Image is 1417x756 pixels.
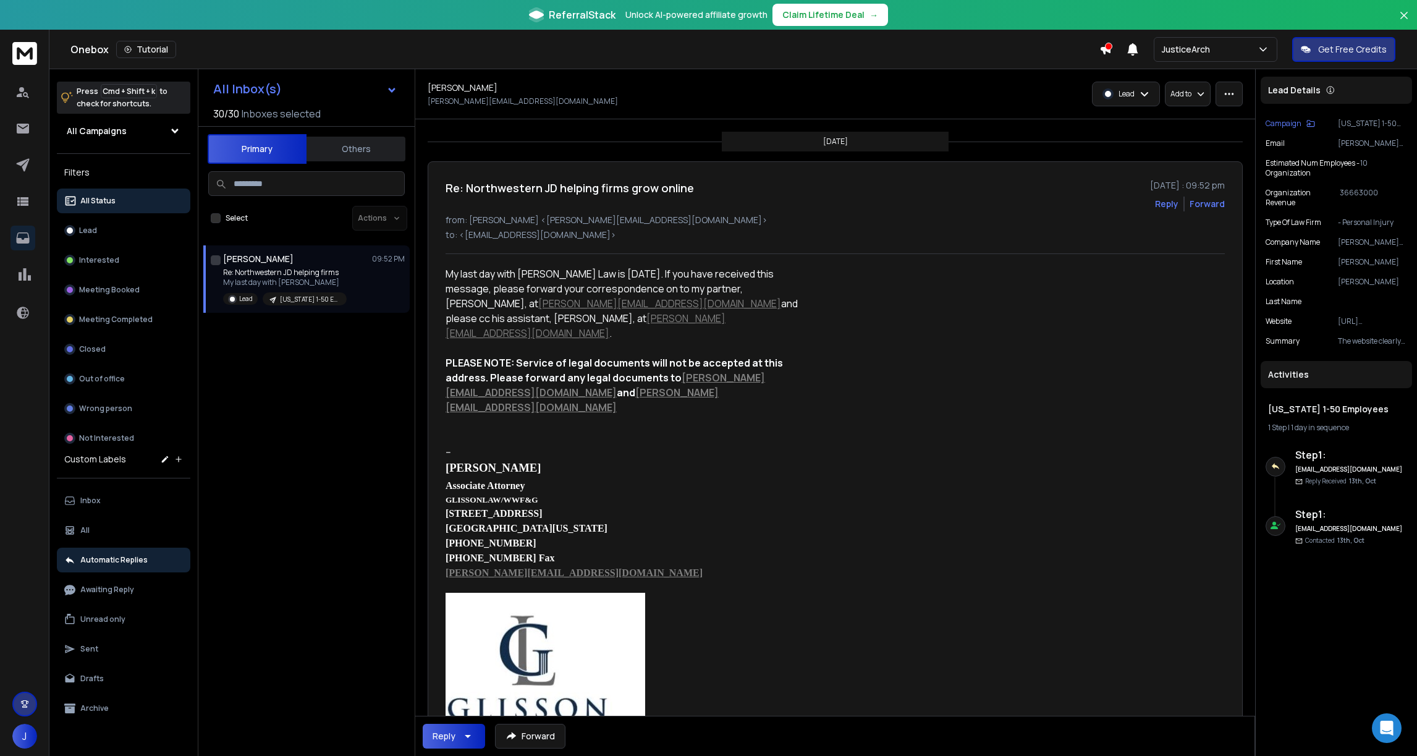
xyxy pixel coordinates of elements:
button: Lead [57,218,190,243]
button: Interested [57,248,190,273]
p: Lead [1119,89,1135,99]
p: Press to check for shortcuts. [77,85,167,110]
p: Type of Law Firm [1266,218,1321,227]
p: Drafts [80,674,104,684]
button: Closed [57,337,190,362]
h3: Custom Labels [64,453,126,465]
button: All [57,518,190,543]
div: Onebox [70,41,1099,58]
p: 09:52 PM [372,254,405,264]
p: Add to [1170,89,1191,99]
p: Campaign [1266,119,1301,129]
p: Wrong person [79,404,132,414]
button: All Inbox(s) [203,77,407,101]
h6: [EMAIL_ADDRESS][DOMAIN_NAME] [1295,524,1403,533]
p: The website clearly indicates that [PERSON_NAME] Law is a law firm specializing in personal injur... [1338,336,1407,346]
p: Lead [79,226,97,236]
button: Unread only [57,607,190,632]
a: [PERSON_NAME][EMAIL_ADDRESS][DOMAIN_NAME] [538,297,781,310]
h1: [PERSON_NAME] [428,82,497,94]
strong: [PERSON_NAME] [446,461,541,491]
h6: [EMAIL_ADDRESS][DOMAIN_NAME] [1295,465,1403,474]
p: Last Name [1266,297,1301,307]
span: [STREET_ADDRESS] [446,506,542,521]
button: J [12,724,37,749]
button: Awaiting Reply [57,577,190,602]
span: GLISSONLAW/WWF&G [446,494,538,506]
button: Sent [57,637,190,661]
p: [DATE] [823,137,848,147]
p: All Status [80,196,116,206]
button: Campaign [1266,119,1315,129]
p: First Name [1266,257,1302,267]
h1: All Campaigns [67,125,127,137]
p: Reply Received [1305,477,1376,486]
p: Get Free Credits [1318,43,1387,56]
span: [PHONE_NUMBER] [446,536,536,551]
p: Unlock AI-powered affiliate growth [625,9,768,21]
p: Company Name [1266,237,1320,247]
button: Forward [495,724,565,749]
h3: Filters [57,164,190,181]
button: All Status [57,189,190,213]
p: 10 [1360,158,1407,178]
span: Cmd + Shift + k [101,84,157,98]
p: Summary [1266,336,1300,346]
p: Unread only [80,614,125,624]
span: 13th, Oct [1337,536,1364,545]
span: 13th, Oct [1349,477,1376,485]
div: Reply [433,730,455,742]
p: Meeting Completed [79,315,153,325]
button: Reply [423,724,485,749]
span: → [869,9,878,21]
p: 36663000 [1340,188,1407,208]
button: Primary [208,134,307,164]
div: Activities [1261,361,1412,388]
p: [PERSON_NAME] [1338,277,1407,287]
p: [PERSON_NAME] Law [1338,237,1407,247]
p: Archive [80,703,109,713]
p: [US_STATE] 1-50 Employees [280,295,339,304]
button: Others [307,135,405,163]
span: [PHONE_NUMBER] Fax [446,551,554,566]
div: Open Intercom Messenger [1372,713,1402,743]
button: Automatic Replies [57,548,190,572]
h6: Step 1 : [1295,448,1403,462]
p: Closed [79,344,106,354]
span: 1 Step [1268,422,1287,433]
button: All Campaigns [57,119,190,143]
p: Lead Details [1268,84,1321,96]
p: Re: Northwestern JD helping firms [223,268,347,278]
p: Contacted [1305,536,1364,545]
p: My last day with [PERSON_NAME] [223,278,347,287]
p: location [1266,277,1294,287]
p: [US_STATE] 1-50 Employees [1338,119,1407,129]
button: Close banner [1396,7,1412,37]
button: Out of office [57,367,190,391]
button: Meeting Completed [57,307,190,332]
p: Organization Revenue [1266,188,1340,208]
button: Tutorial [116,41,176,58]
p: Meeting Booked [79,285,140,295]
p: Email [1266,138,1285,148]
p: to: <[EMAIL_ADDRESS][DOMAIN_NAME]> [446,229,1225,241]
p: [URL][DOMAIN_NAME] [1338,316,1407,326]
span: ReferralStack [549,7,615,22]
b: PLEASE NOTE: Service of legal documents will not be accepted at this address. Please forward any ... [446,356,785,414]
button: Inbox [57,488,190,513]
p: Automatic Replies [80,555,148,565]
button: Claim Lifetime Deal→ [772,4,888,26]
span: [GEOGRAPHIC_DATA][US_STATE] [446,521,607,536]
h1: All Inbox(s) [213,83,282,95]
p: JusticeArch [1162,43,1215,56]
p: All [80,525,90,535]
div: | [1268,423,1405,433]
p: Estimated Num Employees - Organization [1266,158,1360,178]
p: website [1266,316,1292,326]
span: Associate Attorney [446,478,525,493]
p: Awaiting Reply [80,585,134,595]
div: My last day with [PERSON_NAME] Law is [DATE]. If you have received this message, please forward y... [446,266,806,415]
button: Archive [57,696,190,721]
